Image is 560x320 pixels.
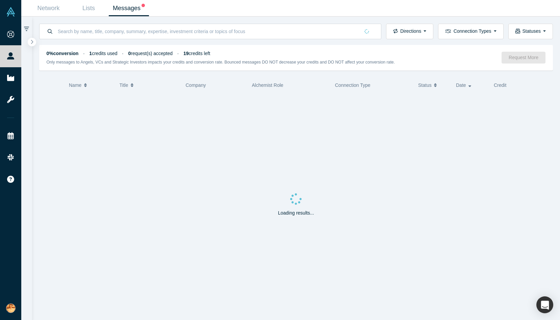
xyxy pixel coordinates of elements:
img: Sumina Koiso's Account [6,303,16,313]
a: Messages [109,0,149,16]
strong: 0% conversion [47,51,79,56]
button: Statuses [508,24,553,39]
button: Directions [386,24,433,39]
button: Status [418,78,449,92]
span: · [83,51,84,56]
a: Network [28,0,69,16]
small: Only messages to Angels, VCs and Strategic Investors impacts your credits and conversion rate. Bo... [47,60,395,65]
strong: 1 [89,51,92,56]
button: Connection Types [438,24,503,39]
span: Credit [494,82,506,88]
span: Status [418,78,432,92]
span: Date [456,78,466,92]
span: Company [186,82,206,88]
span: credits used [89,51,117,56]
img: Alchemist Vault Logo [6,7,16,17]
button: Date [456,78,487,92]
span: Alchemist Role [252,82,283,88]
span: Title [120,78,128,92]
a: Lists [69,0,109,16]
button: Name [69,78,112,92]
input: Search by name, title, company, summary, expertise, investment criteria or topics of focus [57,23,360,39]
span: Name [69,78,81,92]
strong: 19 [183,51,189,56]
p: Loading results... [278,210,314,217]
strong: 0 [128,51,131,56]
button: Title [120,78,179,92]
span: · [177,51,179,56]
span: request(s) accepted [128,51,173,56]
span: · [122,51,124,56]
span: credits left [183,51,210,56]
span: Connection Type [335,82,371,88]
